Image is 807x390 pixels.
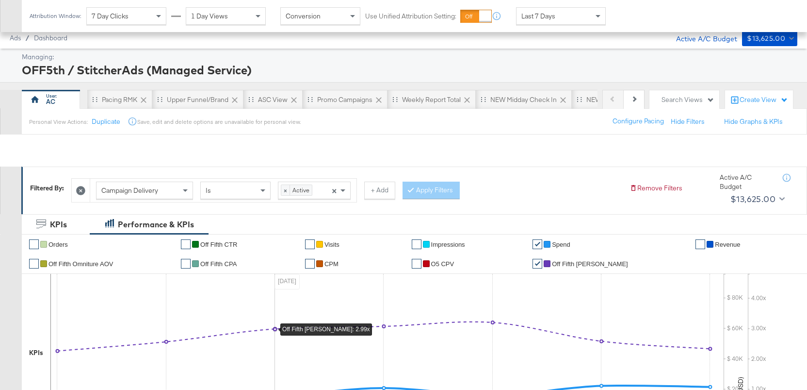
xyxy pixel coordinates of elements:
[431,241,465,248] span: Impressions
[307,97,313,102] div: Drag to reorder tab
[730,192,775,206] div: $13,625.00
[167,95,228,104] div: Upper Funnel/Brand
[402,95,461,104] div: Weekly Report Total
[724,117,783,126] button: Hide Graphs & KPIs
[412,239,421,249] a: ✔
[286,12,321,20] span: Conversion
[118,219,194,230] div: Performance & KPIs
[29,13,81,19] div: Attribution Window:
[521,12,555,20] span: Last 7 Days
[720,173,773,191] div: Active A/C Budget
[29,239,39,249] a: ✔
[34,34,67,42] a: Dashboard
[392,97,398,102] div: Drag to reorder tab
[577,97,582,102] div: Drag to reorder tab
[200,241,237,248] span: Off Fifth CTR
[481,97,486,102] div: Drag to reorder tab
[606,113,671,130] button: Configure Pacing
[200,260,237,268] span: off fifth CPA
[29,118,88,126] div: Personal View Actions:
[46,97,55,106] div: AC
[671,117,705,126] button: Hide Filters
[742,31,797,46] button: $13,625.00
[258,95,288,104] div: ASC View
[324,241,339,248] span: Visits
[206,186,211,195] span: Is
[715,241,740,248] span: Revenue
[533,259,542,269] a: ✔
[533,239,542,249] a: ✔
[92,12,129,20] span: 7 Day Clicks
[330,182,338,199] span: Clear all
[629,184,682,193] button: Remove Filters
[281,185,290,195] span: ×
[50,219,67,230] div: KPIs
[92,117,120,126] button: Duplicate
[305,259,315,269] a: ✔
[29,348,43,357] div: KPIs
[290,185,312,195] span: Active
[181,239,191,249] a: ✔
[22,62,795,78] div: OFF5th / StitcherAds (Managed Service)
[22,52,795,62] div: Managing:
[21,34,34,42] span: /
[490,95,557,104] div: NEW Midday Check In
[365,12,456,21] label: Use Unified Attribution Setting:
[552,260,628,268] span: Off Fifth [PERSON_NAME]
[662,95,714,104] div: Search Views
[431,260,454,268] span: O5 CPV
[10,34,21,42] span: Ads
[181,259,191,269] a: ✔
[364,182,395,199] button: + Add
[248,97,254,102] div: Drag to reorder tab
[137,118,301,126] div: Save, edit and delete options are unavailable for personal view.
[305,239,315,249] a: ✔
[48,260,113,268] span: Off Fifth Omniture AOV
[747,33,785,45] div: $13,625.00
[29,259,39,269] a: ✔
[412,259,421,269] a: ✔
[30,184,64,193] div: Filtered By:
[157,97,162,102] div: Drag to reorder tab
[552,241,570,248] span: Spend
[740,95,788,105] div: Create View
[48,241,68,248] span: Orders
[666,31,737,45] div: Active A/C Budget
[317,95,372,104] div: Promo Campaigns
[102,95,137,104] div: Pacing RMK
[332,186,337,194] span: ×
[101,186,158,195] span: Campaign Delivery
[191,12,228,20] span: 1 Day Views
[324,260,339,268] span: CPM
[726,191,787,207] button: $13,625.00
[695,239,705,249] a: ✔
[92,97,97,102] div: Drag to reorder tab
[586,95,657,104] div: NEW O5 Weekly Report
